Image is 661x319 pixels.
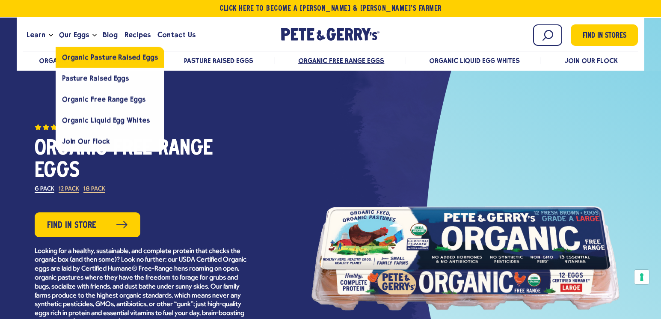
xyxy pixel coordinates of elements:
[429,57,520,65] a: Organic Liquid Egg Whites
[56,89,164,110] a: Organic Free Range Eggs
[62,116,150,124] span: Organic Liquid Egg Whites
[56,68,164,89] a: Pasture Raised Eggs
[56,47,164,68] a: Organic Pasture Raised Eggs
[533,24,562,46] input: Search
[92,34,97,37] button: Open the dropdown menu for Our Eggs
[56,131,164,152] a: Join Our Flock
[62,95,145,103] span: Organic Free Range Eggs
[47,219,96,232] span: Find in Store
[99,24,121,47] a: Blog
[583,30,626,42] span: Find in Stores
[23,24,49,47] a: Learn
[35,138,249,182] h1: Organic Free Range Eggs
[571,24,638,46] a: Find in Stores
[103,30,118,40] span: Blog
[157,30,196,40] span: Contact Us
[184,57,253,65] a: Pasture Raised Eggs
[35,122,249,131] a: (2338) 4.7 out of 5 stars. Read reviews for average rating value is 4.7 of 5. Read 2338 Reviews S...
[56,110,164,131] a: Organic Liquid Egg Whites
[35,186,54,193] label: 6 Pack
[62,137,110,145] span: Join Our Flock
[59,186,79,193] label: 12 Pack
[35,212,140,237] a: Find in Store
[62,74,129,82] span: Pasture Raised Eggs
[634,270,649,284] button: Your consent preferences for tracking technologies
[154,24,199,47] a: Contact Us
[124,30,151,40] span: Recipes
[62,53,158,61] span: Organic Pasture Raised Eggs
[49,34,53,37] button: Open the dropdown menu for Learn
[27,30,45,40] span: Learn
[59,30,89,40] span: Our Eggs
[39,57,139,65] a: Organic Pasture Raised Eggs
[565,57,618,65] a: Join Our Flock
[121,24,154,47] a: Recipes
[56,24,92,47] a: Our Eggs
[298,57,384,65] a: Organic Free Range Eggs
[23,51,638,69] nav: desktop product menu
[83,186,105,193] label: 18 Pack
